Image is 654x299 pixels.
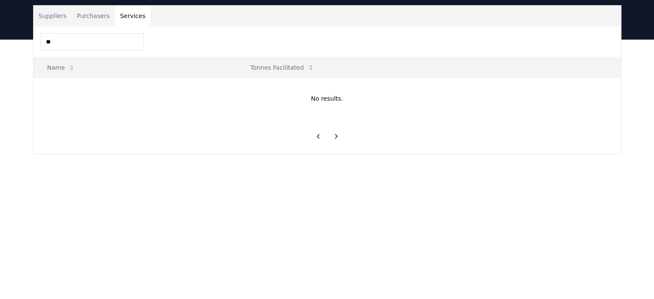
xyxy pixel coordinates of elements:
[115,6,150,26] button: Services
[34,78,621,119] td: No results.
[311,128,325,145] button: previous page
[40,59,82,76] button: Name
[243,59,321,76] button: Tonnes Facilitated
[34,6,72,26] button: Suppliers
[329,128,344,145] button: next page
[71,6,115,26] button: Purchasers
